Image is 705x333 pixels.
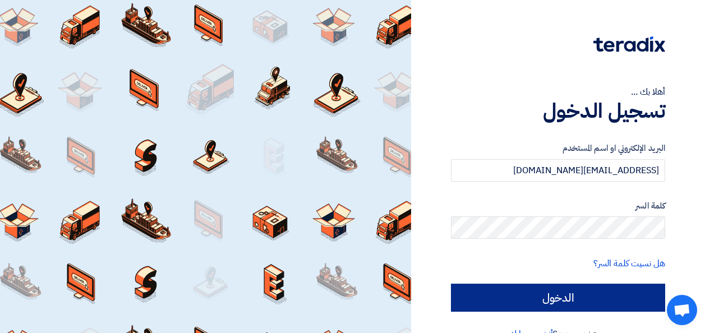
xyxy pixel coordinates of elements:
[451,159,665,182] input: أدخل بريد العمل الإلكتروني او اسم المستخدم الخاص بك ...
[451,85,665,99] div: أهلا بك ...
[451,142,665,155] label: البريد الإلكتروني او اسم المستخدم
[593,257,665,270] a: هل نسيت كلمة السر؟
[451,200,665,212] label: كلمة السر
[451,99,665,123] h1: تسجيل الدخول
[593,36,665,52] img: Teradix logo
[667,295,697,325] a: Open chat
[451,284,665,312] input: الدخول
